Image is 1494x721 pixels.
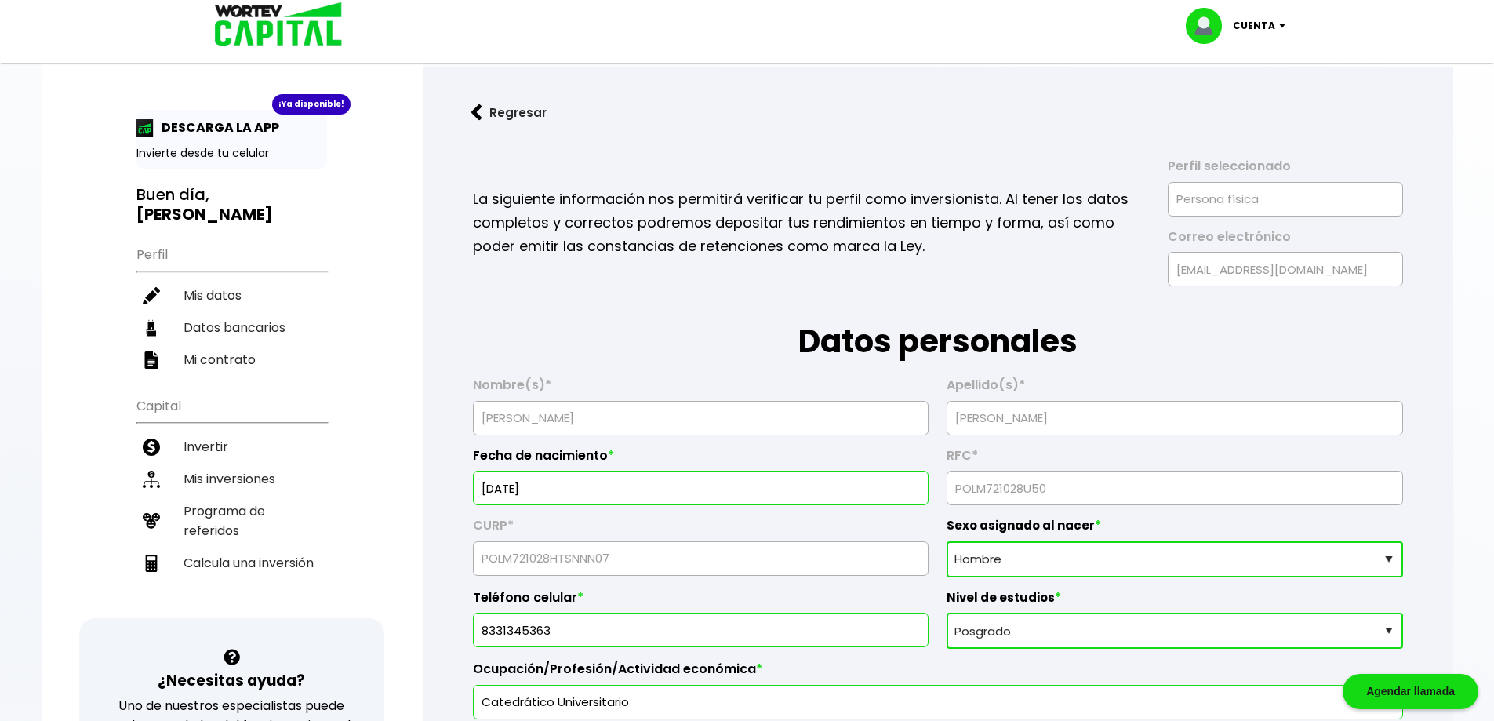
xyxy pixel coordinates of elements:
[473,518,929,541] label: CURP
[947,377,1402,401] label: Apellido(s)
[1233,14,1275,38] p: Cuenta
[136,547,327,579] a: Calcula una inversión
[954,472,1395,504] input: 13 caracteres
[473,188,1147,258] p: La siguiente información nos permitirá verificar tu perfil como inversionista. Al tener los datos...
[448,92,570,133] button: Regresar
[473,286,1403,365] h1: Datos personales
[947,590,1402,614] label: Nivel de estudios
[1343,674,1478,709] div: Agendar llamada
[136,431,327,463] a: Invertir
[272,94,351,115] div: ¡Ya disponible!
[1186,8,1233,44] img: profile-image
[143,351,160,369] img: contrato-icon.f2db500c.svg
[143,439,160,456] img: invertir-icon.b3b967d7.svg
[136,344,327,376] a: Mi contrato
[136,237,327,376] ul: Perfil
[136,311,327,344] a: Datos bancarios
[158,669,305,692] h3: ¿Necesitas ayuda?
[143,471,160,488] img: inversiones-icon.6695dc30.svg
[1275,24,1296,28] img: icon-down
[473,448,929,472] label: Fecha de nacimiento
[143,319,160,337] img: datos-icon.10cf9172.svg
[448,92,1428,133] a: flecha izquierdaRegresar
[947,448,1402,472] label: RFC
[480,614,921,646] input: 10 dígitos
[136,185,327,224] h3: Buen día,
[473,590,929,614] label: Teléfono celular
[136,279,327,311] a: Mis datos
[480,472,921,504] input: DD/MM/AAAA
[143,287,160,304] img: editar-icon.952d3147.svg
[136,463,327,495] a: Mis inversiones
[136,388,327,618] ul: Capital
[143,555,160,572] img: calculadora-icon.17d418c4.svg
[143,512,160,530] img: recomiendanos-icon.9b8e9327.svg
[136,203,273,225] b: [PERSON_NAME]
[136,495,327,547] a: Programa de referidos
[473,377,929,401] label: Nombre(s)
[473,661,1403,685] label: Ocupación/Profesión/Actividad económica
[1168,158,1403,182] label: Perfil seleccionado
[480,542,921,575] input: 18 caracteres
[154,118,279,137] p: DESCARGA LA APP
[947,518,1402,541] label: Sexo asignado al nacer
[471,104,482,121] img: flecha izquierda
[136,145,327,162] p: Invierte desde tu celular
[1168,229,1403,253] label: Correo electrónico
[136,119,154,137] img: app-icon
